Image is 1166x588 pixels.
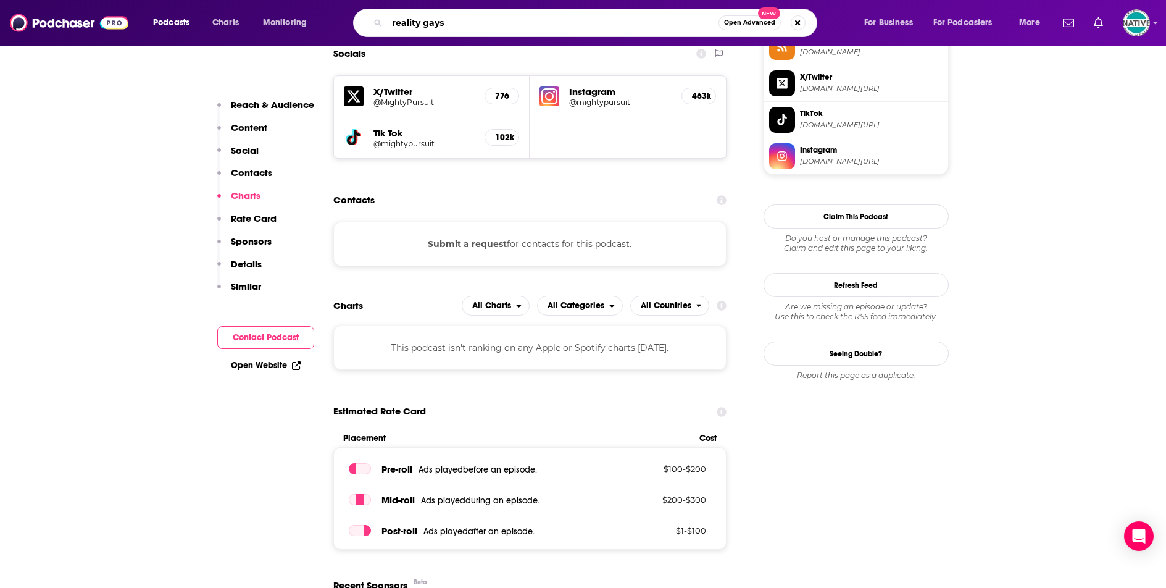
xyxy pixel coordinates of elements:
h5: 776 [495,91,509,101]
h2: Contacts [333,188,375,212]
button: Sponsors [217,235,272,258]
a: Open Website [231,360,301,371]
p: Content [231,122,267,133]
p: Details [231,258,262,270]
p: Contacts [231,167,272,178]
span: Placement [343,433,689,443]
span: All Countries [641,301,691,310]
button: open menu [254,13,323,33]
button: Refresh Feed [764,273,949,297]
button: Show profile menu [1123,9,1150,36]
a: RSS Feed[DOMAIN_NAME] [769,34,943,60]
h2: Countries [630,296,710,316]
button: open menu [630,296,710,316]
span: All Categories [548,301,604,310]
span: instagram.com/mightypursuit [800,157,943,166]
h2: Socials [333,42,365,65]
span: twitter.com/MightyPursuit [800,84,943,93]
span: More [1019,14,1040,31]
button: Social [217,145,259,167]
a: Show notifications dropdown [1089,12,1108,33]
div: Beta [414,578,427,586]
button: Claim This Podcast [764,204,949,229]
span: All Charts [472,301,511,310]
img: Podchaser - Follow, Share and Rate Podcasts [10,11,128,35]
a: Show notifications dropdown [1058,12,1079,33]
h5: X/Twitter [373,86,475,98]
button: open menu [856,13,928,33]
span: Charts [212,14,239,31]
span: New [758,7,780,19]
span: feed.podbean.com [800,48,943,57]
p: Rate Card [231,212,277,224]
button: Charts [217,190,260,212]
span: TikTok [800,108,943,119]
a: TikTok[DOMAIN_NAME][URL] [769,107,943,133]
span: Logged in as truenativemedia [1123,9,1150,36]
span: For Business [864,14,913,31]
button: Contacts [217,167,272,190]
button: open menu [462,296,530,316]
p: $ 100 - $ 200 [626,464,706,474]
button: Rate Card [217,212,277,235]
h5: Instagram [569,86,672,98]
a: @MightyPursuit [373,98,475,107]
p: $ 200 - $ 300 [626,495,706,505]
h2: Categories [537,296,623,316]
span: Post -roll [381,525,417,537]
span: Podcasts [153,14,189,31]
button: Content [217,122,267,145]
span: Ads played during an episode . [421,495,539,506]
div: Report this page as a duplicate. [764,371,949,380]
span: For Podcasters [933,14,993,31]
span: X/Twitter [800,72,943,83]
button: Details [217,258,262,281]
img: iconImage [539,86,559,106]
a: X/Twitter[DOMAIN_NAME][URL] [769,70,943,96]
div: Are we missing an episode or update? Use this to check the RSS feed immediately. [764,302,949,322]
button: open menu [925,13,1010,33]
a: Charts [204,13,246,33]
span: Cost [699,433,717,443]
div: Search podcasts, credits, & more... [365,9,829,37]
span: Monitoring [263,14,307,31]
p: Social [231,145,259,156]
div: Open Intercom Messenger [1124,521,1154,551]
button: Reach & Audience [217,99,314,122]
p: Reach & Audience [231,99,314,111]
a: @mightypursuit [373,139,475,148]
h2: Charts [333,300,363,311]
a: Seeing Double? [764,342,949,366]
img: User Profile [1123,9,1150,36]
span: Open Advanced [724,20,775,26]
h5: 102k [495,132,509,143]
input: Search podcasts, credits, & more... [387,13,718,33]
div: Claim and edit this page to your liking. [764,233,949,253]
button: open menu [144,13,206,33]
p: Similar [231,280,261,292]
a: Instagram[DOMAIN_NAME][URL] [769,143,943,169]
div: for contacts for this podcast. [333,222,727,266]
span: Do you host or manage this podcast? [764,233,949,243]
p: Charts [231,190,260,201]
p: Sponsors [231,235,272,247]
button: Open AdvancedNew [718,15,781,30]
button: open menu [537,296,623,316]
span: Mid -roll [381,494,415,506]
button: Contact Podcast [217,326,314,349]
span: Instagram [800,145,943,156]
p: $ 1 - $ 100 [626,526,706,535]
span: Pre -roll [381,463,412,475]
button: Submit a request [428,237,507,251]
button: open menu [1010,13,1056,33]
span: Ads played before an episode . [419,464,537,475]
span: Ads played after an episode . [423,526,535,537]
a: @mightypursuit [569,98,672,107]
h5: 463k [692,91,706,101]
div: This podcast isn't ranking on any Apple or Spotify charts [DATE]. [333,325,727,370]
button: Similar [217,280,261,303]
